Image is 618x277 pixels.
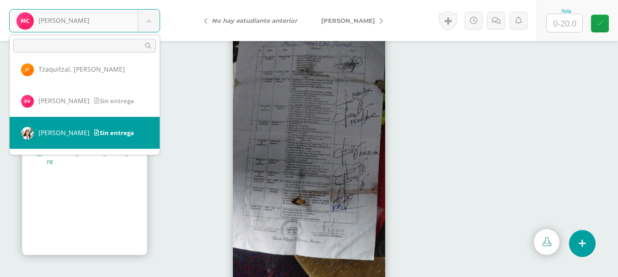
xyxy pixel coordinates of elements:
[21,95,34,108] img: 173c62b8b1069db8a61118a46889e320.png
[94,97,134,105] span: Sin entrega
[38,96,90,105] span: [PERSON_NAME]
[38,128,90,137] span: [PERSON_NAME]
[94,129,134,137] span: Sin entrega
[38,65,125,73] span: Tzaquitzal, [PERSON_NAME]
[21,127,34,140] img: a5ddbac73b5ab10bc2b8e02a874ef025.png
[21,63,34,76] img: 819285f52a6789f7187140be020dbacf.png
